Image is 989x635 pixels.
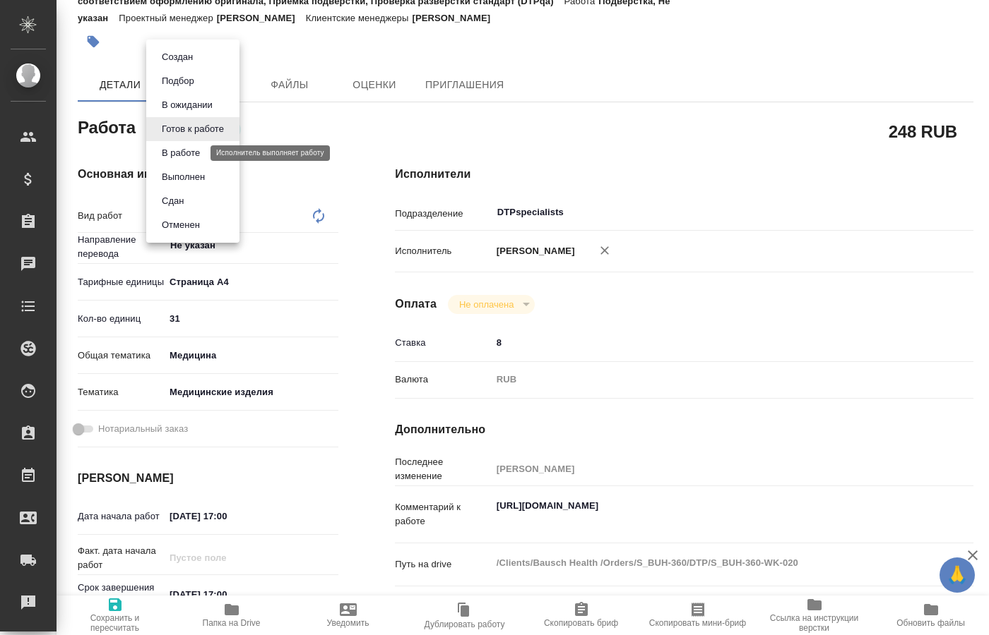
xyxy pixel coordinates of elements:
[158,73,199,89] button: Подбор
[158,169,209,185] button: Выполнен
[158,121,228,137] button: Готов к работе
[158,193,188,209] button: Сдан
[158,97,217,113] button: В ожидании
[158,217,204,233] button: Отменен
[158,49,197,65] button: Создан
[158,145,204,161] button: В работе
